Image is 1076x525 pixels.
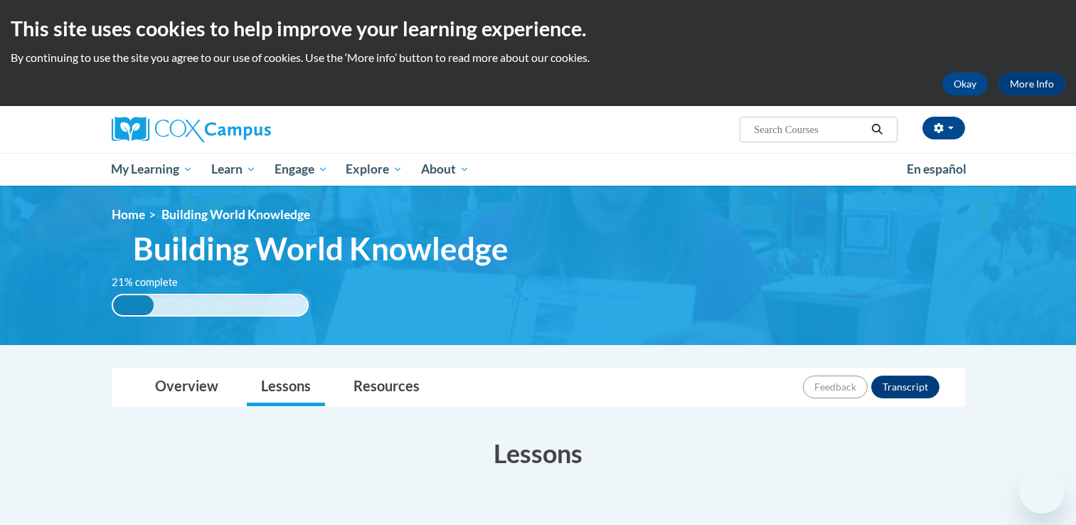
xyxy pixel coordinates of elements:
[421,161,469,178] span: About
[942,73,988,95] button: Okay
[922,117,965,139] button: Account Settings
[141,368,233,406] a: Overview
[1019,468,1065,514] iframe: Button to launch messaging window
[265,153,337,186] a: Engage
[907,161,966,176] span: En español
[412,153,479,186] a: About
[11,14,1065,43] h2: This site uses cookies to help improve your learning experience.
[11,50,1065,65] p: By continuing to use the site you agree to our use of cookies. Use the ‘More info’ button to read...
[161,207,310,222] span: Building World Knowledge
[339,368,434,406] a: Resources
[112,117,382,142] a: Cox Campus
[247,368,325,406] a: Lessons
[202,153,265,186] a: Learn
[871,376,939,398] button: Transcript
[866,121,888,138] button: Search
[111,161,193,178] span: My Learning
[112,275,193,290] label: 21% complete
[346,161,403,178] span: Explore
[275,161,328,178] span: Engage
[133,230,508,267] span: Building World Knowledge
[998,73,1065,95] a: More Info
[112,117,271,142] img: Cox Campus
[112,207,145,222] a: Home
[897,154,976,184] a: En español
[803,376,868,398] button: Feedback
[336,153,412,186] a: Explore
[113,295,154,315] div: 21% complete
[211,161,256,178] span: Learn
[90,153,986,186] div: Main menu
[112,435,965,471] h3: Lessons
[752,121,866,138] input: Search Courses
[102,153,203,186] a: My Learning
